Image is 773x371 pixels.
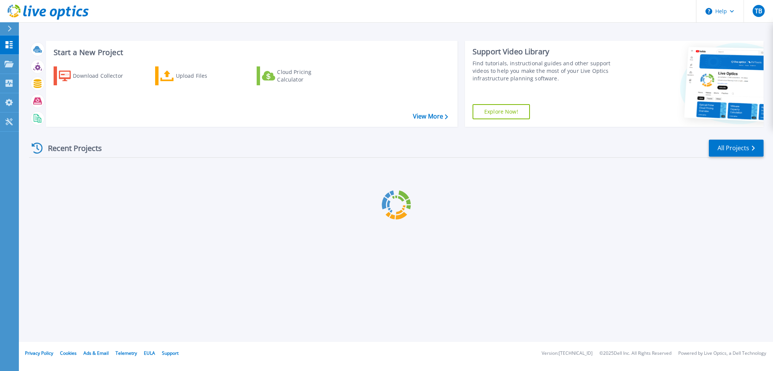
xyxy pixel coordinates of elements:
[755,8,762,14] span: TB
[473,104,530,119] a: Explore Now!
[599,351,671,356] li: © 2025 Dell Inc. All Rights Reserved
[542,351,593,356] li: Version: [TECHNICAL_ID]
[473,60,625,82] div: Find tutorials, instructional guides and other support videos to help you make the most of your L...
[73,68,133,83] div: Download Collector
[83,350,109,356] a: Ads & Email
[176,68,236,83] div: Upload Files
[144,350,155,356] a: EULA
[60,350,77,356] a: Cookies
[162,350,179,356] a: Support
[473,47,625,57] div: Support Video Library
[257,66,341,85] a: Cloud Pricing Calculator
[155,66,239,85] a: Upload Files
[54,66,138,85] a: Download Collector
[709,140,764,157] a: All Projects
[413,113,448,120] a: View More
[115,350,137,356] a: Telemetry
[678,351,766,356] li: Powered by Live Optics, a Dell Technology
[277,68,337,83] div: Cloud Pricing Calculator
[29,139,112,157] div: Recent Projects
[25,350,53,356] a: Privacy Policy
[54,48,448,57] h3: Start a New Project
